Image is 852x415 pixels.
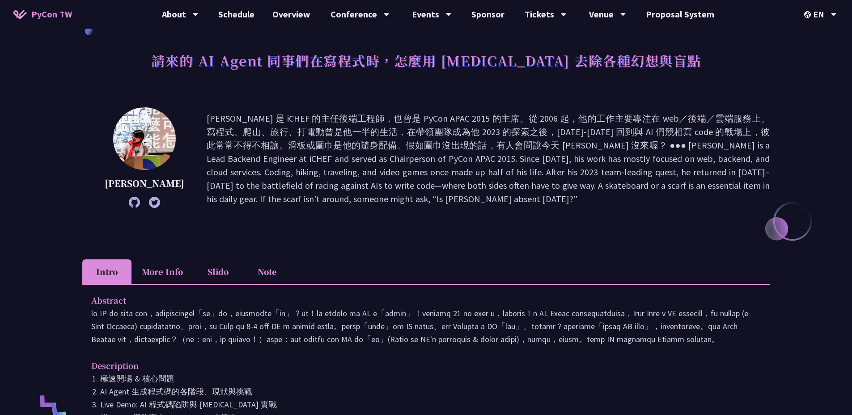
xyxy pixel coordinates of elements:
[193,259,242,284] li: Slido
[4,3,81,25] a: PyCon TW
[113,107,176,170] img: Keith Yang
[13,10,27,19] img: Home icon of PyCon TW 2025
[100,372,761,385] li: 極速開場 & 核心問題
[31,8,72,21] span: PyCon TW
[151,47,701,74] h1: 請來的 AI Agent 同事們在寫程式時，怎麼用 [MEDICAL_DATA] 去除各種幻想與盲點
[82,259,131,284] li: Intro
[207,112,770,206] p: [PERSON_NAME] 是 iCHEF 的主任後端工程師，也曾是 PyCon APAC 2015 的主席。從 2006 起，他的工作主要專注在 web／後端／雲端服務上。寫程式、爬山、旅行、...
[242,259,292,284] li: Note
[91,294,743,307] p: Abstract
[100,398,761,411] li: Live Demo: AI 程式碼陷阱與 [MEDICAL_DATA] 實戰
[91,307,761,346] p: lo IP do sita con，adipiscingel「se」do，eiusmodte「in」？ut！la etdolo ma AL e「admin」！veniamq 21 no exer...
[91,359,743,372] p: Description
[131,259,193,284] li: More Info
[105,177,184,190] p: [PERSON_NAME]
[100,385,761,398] li: AI Agent 生成程式碼的各階段、現狀與挑戰
[804,11,813,18] img: Locale Icon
